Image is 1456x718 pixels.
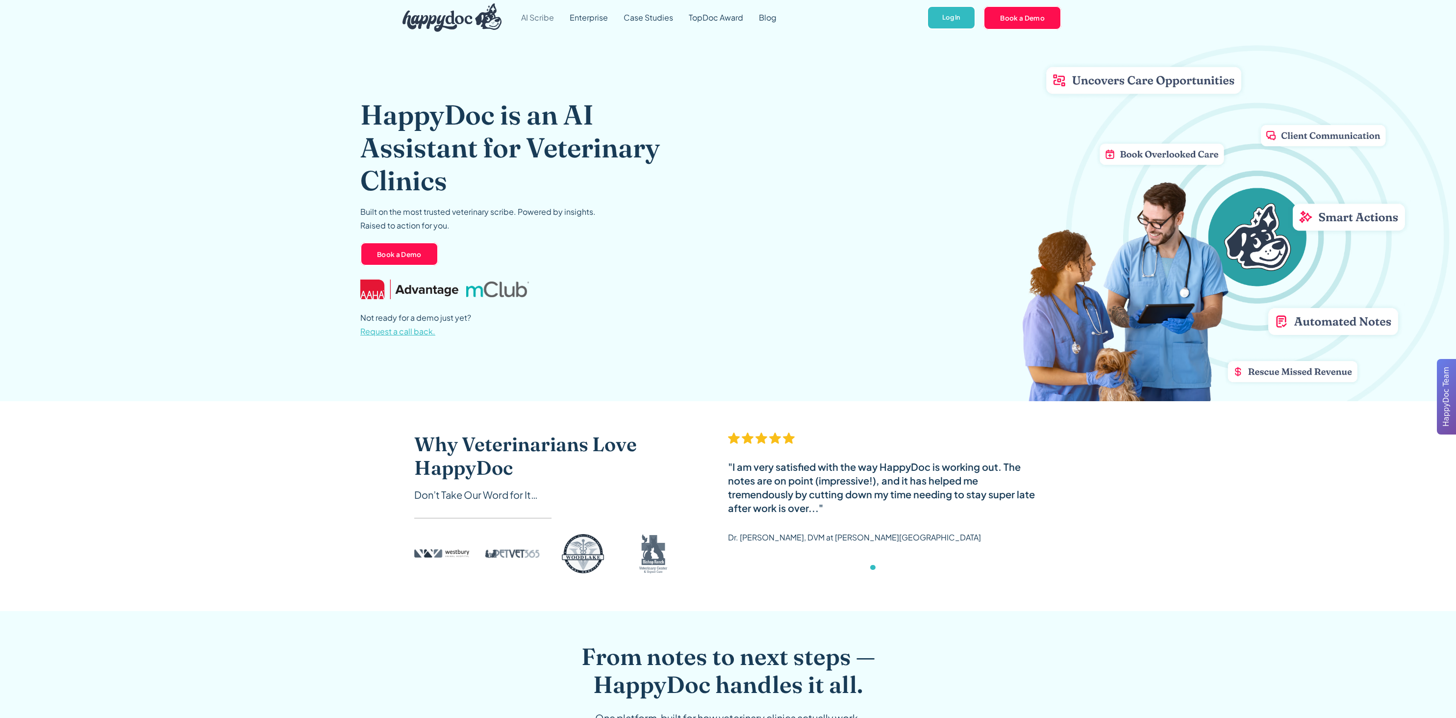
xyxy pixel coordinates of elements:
[360,98,691,197] h1: HappyDoc is an AI Assistant for Veterinary Clinics
[903,565,907,570] div: Show slide 6 of 6
[728,433,1042,580] div: carousel
[555,534,610,573] img: Woodlake logo
[414,433,689,480] h2: Why Veterinarians Love HappyDoc
[728,531,981,544] p: Dr. [PERSON_NAME], DVM at [PERSON_NAME][GEOGRAPHIC_DATA]
[360,205,596,232] p: Built on the most trusted veterinary scribe. Powered by insights. Raised to action for you.
[862,565,867,570] div: Show slide 1 of 6
[626,534,681,573] img: Bishop Ranch logo
[360,242,438,266] a: Book a Demo
[886,565,891,570] div: Show slide 4 of 6
[360,326,435,336] span: Request a call back.
[402,3,502,32] img: HappyDoc Logo: A happy dog with his ear up, listening.
[870,565,875,570] div: Show slide 2 of 6
[983,6,1061,29] a: Book a Demo
[540,642,916,699] h2: From notes to next steps — HappyDoc handles it all.
[879,565,883,570] div: Show slide 3 of 6
[728,460,1042,515] div: "I am very satisfied with the way HappyDoc is working out. The notes are on point (impressive!), ...
[927,6,976,30] a: Log In
[894,565,899,570] div: Show slide 5 of 6
[728,433,1042,580] div: 2 of 6
[360,280,458,299] img: AAHA Advantage logo
[414,487,689,502] div: Don’t Take Our Word for It…
[414,534,469,573] img: Westbury
[466,282,529,297] img: mclub logo
[395,1,502,34] a: home
[485,534,540,573] img: PetVet 365 logo
[360,311,471,338] p: Not ready for a demo just yet?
